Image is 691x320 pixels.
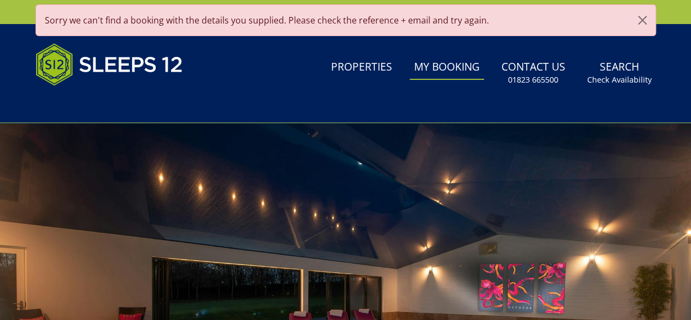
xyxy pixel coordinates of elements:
[497,55,570,91] a: Contact Us01823 665500
[36,37,183,92] img: Sleeps 12
[508,74,558,85] small: 01823 665500
[587,74,652,85] small: Check Availability
[36,4,656,36] div: Sorry we can't find a booking with the details you supplied. Please check the reference + email a...
[30,98,145,108] iframe: Customer reviews powered by Trustpilot
[583,55,656,91] a: SearchCheck Availability
[410,55,484,80] a: My Booking
[327,55,397,80] a: Properties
